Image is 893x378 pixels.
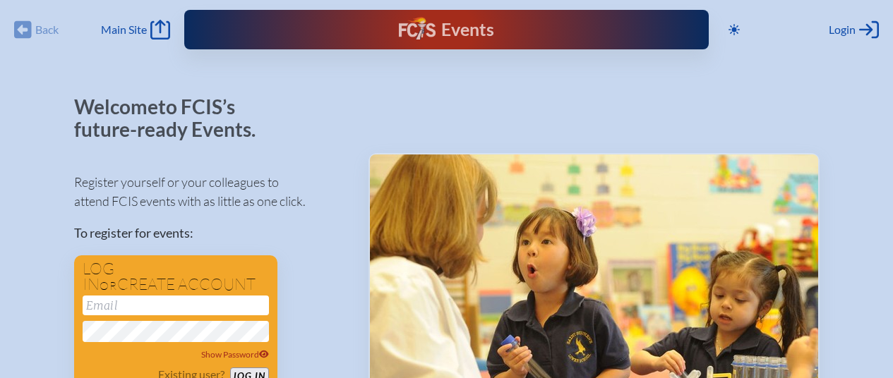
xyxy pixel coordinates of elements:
div: FCIS Events — Future ready [338,17,556,42]
p: To register for events: [74,224,346,243]
p: Register yourself or your colleagues to attend FCIS events with as little as one click. [74,173,346,211]
p: Welcome to FCIS’s future-ready Events. [74,96,272,140]
span: or [100,279,117,293]
input: Email [83,295,269,315]
span: Login [829,23,856,37]
h1: Log in create account [83,261,269,293]
span: Show Password [201,349,269,360]
a: Main Site [101,20,170,39]
span: Main Site [101,23,147,37]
